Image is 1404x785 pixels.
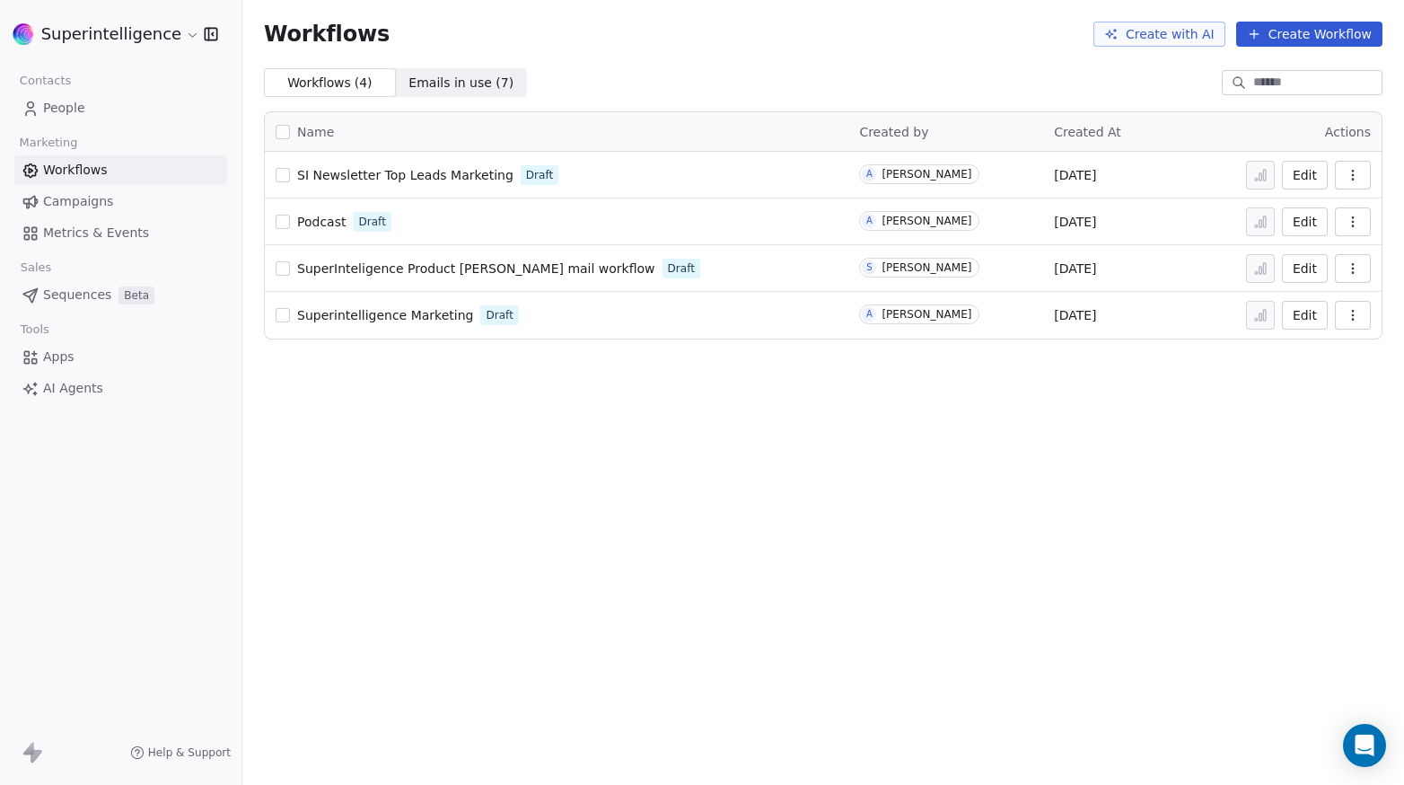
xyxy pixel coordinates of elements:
div: S [866,260,872,275]
span: Actions [1325,125,1371,139]
span: People [43,99,85,118]
span: Metrics & Events [43,224,149,243]
button: Edit [1282,301,1328,330]
span: Created by [859,125,928,139]
div: A [866,214,873,228]
a: People [14,93,227,123]
div: A [866,167,873,181]
a: Superintelligence Marketing [297,306,473,324]
span: Draft [668,260,695,277]
span: Workflows [43,161,108,180]
span: Beta [118,287,154,304]
span: Draft [358,214,385,230]
a: Apps [14,342,227,372]
a: Metrics & Events [14,218,227,248]
a: Podcast [297,213,346,231]
span: Apps [43,348,75,366]
div: [PERSON_NAME] [882,261,971,274]
span: SI Newsletter Top Leads Marketing [297,168,513,182]
button: Edit [1282,207,1328,236]
span: [DATE] [1054,306,1096,324]
div: A [866,307,873,322]
button: Edit [1282,254,1328,283]
span: Sales [13,254,59,281]
span: Tools [13,316,57,343]
span: [DATE] [1054,213,1096,231]
button: Create with AI [1093,22,1225,47]
button: Edit [1282,161,1328,190]
span: Draft [486,307,513,323]
span: Contacts [12,67,79,94]
img: sinews%20copy.png [13,23,34,45]
a: SuperInteligence Product [PERSON_NAME] mail workflow [297,260,655,278]
span: Workflows [264,22,390,47]
div: [PERSON_NAME] [882,215,971,227]
span: Emails in use ( 7 ) [408,74,513,93]
button: Superintelligence [22,19,191,49]
span: Campaigns [43,192,113,211]
span: Marketing [12,129,85,156]
span: Help & Support [148,745,231,760]
a: Help & Support [130,745,231,760]
span: AI Agents [43,379,103,398]
a: SI Newsletter Top Leads Marketing [297,166,513,184]
div: [PERSON_NAME] [882,168,971,181]
span: Superintelligence [41,22,181,46]
a: Workflows [14,155,227,185]
div: [PERSON_NAME] [882,308,971,321]
button: Create Workflow [1236,22,1382,47]
span: Draft [526,167,553,183]
span: Podcast [297,215,346,229]
span: [DATE] [1054,260,1096,278]
span: Name [297,123,334,142]
span: [DATE] [1054,166,1096,184]
a: SequencesBeta [14,280,227,310]
div: Open Intercom Messenger [1343,724,1386,767]
a: AI Agents [14,374,227,403]
a: Campaigns [14,187,227,216]
span: SuperInteligence Product [PERSON_NAME] mail workflow [297,261,655,276]
span: Sequences [43,286,111,304]
span: Superintelligence Marketing [297,308,473,322]
span: Created At [1054,125,1121,139]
